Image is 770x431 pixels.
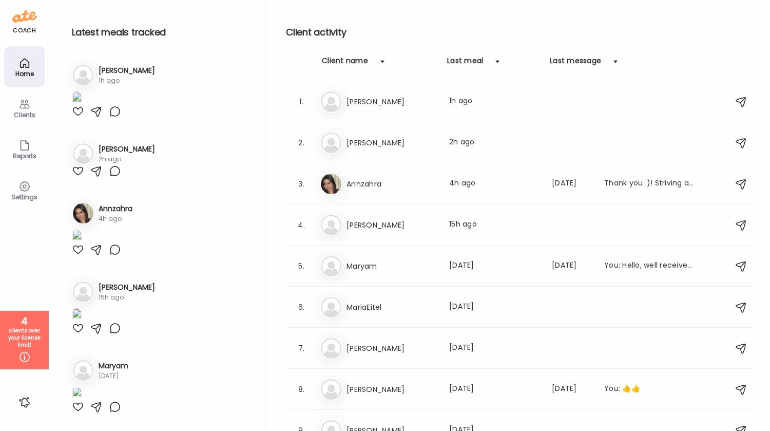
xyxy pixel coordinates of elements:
[552,383,592,396] div: [DATE]
[4,315,45,327] div: 4
[6,111,43,118] div: Clients
[346,342,437,354] h3: [PERSON_NAME]
[604,260,695,272] div: You: Hello, well received 👍
[72,25,248,40] h2: Latest meals tracked
[449,383,540,396] div: [DATE]
[322,55,368,72] div: Client name
[449,219,540,231] div: 15h ago
[99,361,128,371] h3: Maryam
[99,144,155,155] h3: [PERSON_NAME]
[346,96,437,108] h3: [PERSON_NAME]
[449,260,540,272] div: [DATE]
[13,26,36,35] div: coach
[321,133,341,153] img: bg-avatar-default.svg
[321,215,341,235] img: bg-avatar-default.svg
[72,230,82,243] img: images%2FqhHDn4XjxJVHWDvtl6RkNWap9aJ3%2FFab7vLDeS50r6EM74Lwi%2F2y1fYgYZ0vR2FkUMHzbR_1080
[346,178,437,190] h3: Annzahra
[72,387,82,401] img: images%2FoG9J5tvybfYAnMBrPLldqCq5TI73%2F431DKeoqrkxSjgoJf42G%2FfrDQe8A9ooaGvnFMhNcy_1080
[346,260,437,272] h3: Maryam
[295,383,307,396] div: 8.
[295,260,307,272] div: 5.
[604,178,695,190] div: Thank you :)! Striving and aiming for perfection in meal plans. Unfortunately still not there...B...
[72,91,82,105] img: images%2Ftq8w4AGcnPd8RBXMZnMG3kW01II2%2FGEj7n106JfTMU9GA2mhn%2F8D7eTngsDkyPQ0UpKZyY_1080
[73,360,93,381] img: bg-avatar-default.svg
[99,65,155,76] h3: [PERSON_NAME]
[4,327,45,349] div: clients over your license limit!
[6,70,43,77] div: Home
[346,383,437,396] h3: [PERSON_NAME]
[99,282,155,293] h3: [PERSON_NAME]
[72,308,82,322] img: images%2F7O7qJOhQIEPo5IhkH4gQEkcWy7y2%2Fn8hm5pik2GQ5oL6HnLnH%2F07dfeGatHXV6Ep3Fsff1_1080
[99,203,132,214] h3: Annzahra
[295,178,307,190] div: 3.
[604,383,695,396] div: You: 👍👍
[552,260,592,272] div: [DATE]
[449,96,540,108] div: 1h ago
[73,282,93,302] img: bg-avatar-default.svg
[321,379,341,400] img: bg-avatar-default.svg
[73,65,93,85] img: bg-avatar-default.svg
[449,342,540,354] div: [DATE]
[295,301,307,313] div: 6.
[550,55,601,72] div: Last message
[321,256,341,276] img: bg-avatar-default.svg
[321,174,341,194] img: avatars%2FqhHDn4XjxJVHWDvtl6RkNWap9aJ3
[99,214,132,223] div: 4h ago
[73,143,93,164] img: bg-avatar-default.svg
[6,153,43,159] div: Reports
[295,96,307,108] div: 1.
[447,55,483,72] div: Last meal
[295,219,307,231] div: 4.
[449,301,540,313] div: [DATE]
[449,137,540,149] div: 2h ago
[12,8,37,25] img: ate
[346,137,437,149] h3: [PERSON_NAME]
[321,297,341,317] img: bg-avatar-default.svg
[6,194,43,200] div: Settings
[99,293,155,302] div: 15h ago
[346,301,437,313] h3: MariaEitel
[73,203,93,223] img: avatars%2FqhHDn4XjxJVHWDvtl6RkNWap9aJ3
[295,342,307,354] div: 7.
[449,178,540,190] div: 4h ago
[99,155,155,164] div: 2h ago
[286,25,754,40] h2: Client activity
[321,338,341,359] img: bg-avatar-default.svg
[99,76,155,85] div: 1h ago
[321,91,341,112] img: bg-avatar-default.svg
[552,178,592,190] div: [DATE]
[295,137,307,149] div: 2.
[99,371,128,381] div: [DATE]
[346,219,437,231] h3: [PERSON_NAME]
